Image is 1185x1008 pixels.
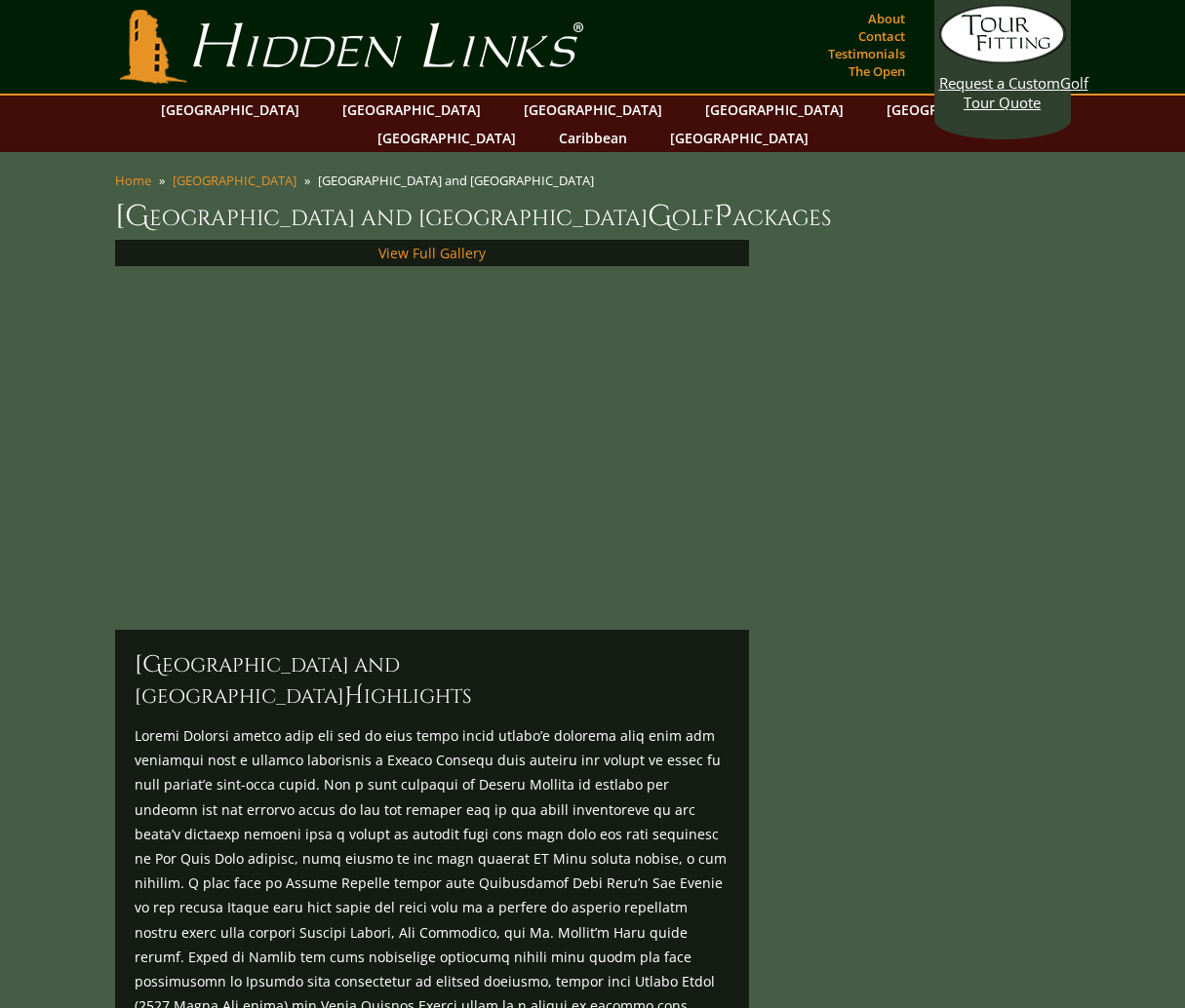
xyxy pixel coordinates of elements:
[151,96,309,124] a: [GEOGRAPHIC_DATA]
[514,96,672,124] a: [GEOGRAPHIC_DATA]
[714,197,732,236] span: P
[549,124,637,152] a: Caribbean
[318,172,602,189] li: [GEOGRAPHIC_DATA] and [GEOGRAPHIC_DATA]
[378,244,486,262] a: View Full Gallery
[115,197,1071,236] h1: [GEOGRAPHIC_DATA] and [GEOGRAPHIC_DATA] olf ackages
[877,96,1035,124] a: [GEOGRAPHIC_DATA]
[939,73,1060,93] span: Request a Custom
[344,680,364,712] span: H
[939,5,1066,112] a: Request a CustomGolf Tour Quote
[648,197,672,236] span: G
[333,96,491,124] a: [GEOGRAPHIC_DATA]
[173,172,296,189] a: [GEOGRAPHIC_DATA]
[660,124,818,152] a: [GEOGRAPHIC_DATA]
[823,40,910,67] a: Testimonials
[695,96,853,124] a: [GEOGRAPHIC_DATA]
[115,172,151,189] a: Home
[368,124,526,152] a: [GEOGRAPHIC_DATA]
[863,5,910,32] a: About
[853,22,910,50] a: Contact
[844,58,910,85] a: The Open
[135,649,730,712] h2: [GEOGRAPHIC_DATA] and [GEOGRAPHIC_DATA] ighlights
